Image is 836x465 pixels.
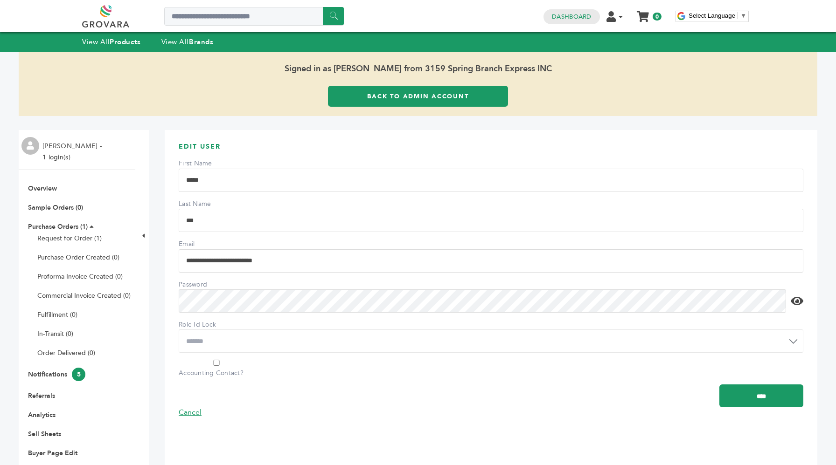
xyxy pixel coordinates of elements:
[740,12,746,19] span: ▼
[28,430,61,438] a: Sell Sheets
[552,13,591,21] a: Dashboard
[189,37,213,47] strong: Brands
[738,12,738,19] span: ​
[37,329,73,338] a: In-Transit (0)
[37,234,102,243] a: Request for Order (1)
[179,320,244,329] label: Role Id Lock
[179,407,202,417] a: Cancel
[28,203,83,212] a: Sample Orders (0)
[179,159,244,168] label: First Name
[28,184,57,193] a: Overview
[28,370,85,379] a: Notifications5
[19,52,817,86] span: Signed in as [PERSON_NAME] from 3159 Spring Branch Express INC
[328,86,508,107] a: Back to Admin Account
[689,12,746,19] a: Select Language​
[72,368,85,381] span: 5
[28,410,56,419] a: Analytics
[37,349,95,357] a: Order Delivered (0)
[82,37,141,47] a: View AllProducts
[28,391,55,400] a: Referrals
[179,360,254,366] input: Accounting Contact?
[37,272,123,281] a: Proforma Invoice Created (0)
[638,8,648,18] a: My Cart
[164,7,344,26] input: Search a product or brand...
[179,280,244,289] label: Password
[28,449,77,458] a: Buyer Page Edit
[161,37,214,47] a: View AllBrands
[37,291,131,300] a: Commercial Invoice Created (0)
[689,12,735,19] span: Select Language
[28,222,88,231] a: Purchase Orders (1)
[179,239,244,249] label: Email
[21,137,39,155] img: profile.png
[653,13,662,21] span: 0
[179,359,254,377] label: Accounting Contact?
[37,253,119,262] a: Purchase Order Created (0)
[179,142,803,158] h3: Edit User
[42,141,104,163] li: [PERSON_NAME] - 1 login(s)
[37,310,77,319] a: Fulfillment (0)
[110,37,140,47] strong: Products
[179,199,244,209] label: Last Name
